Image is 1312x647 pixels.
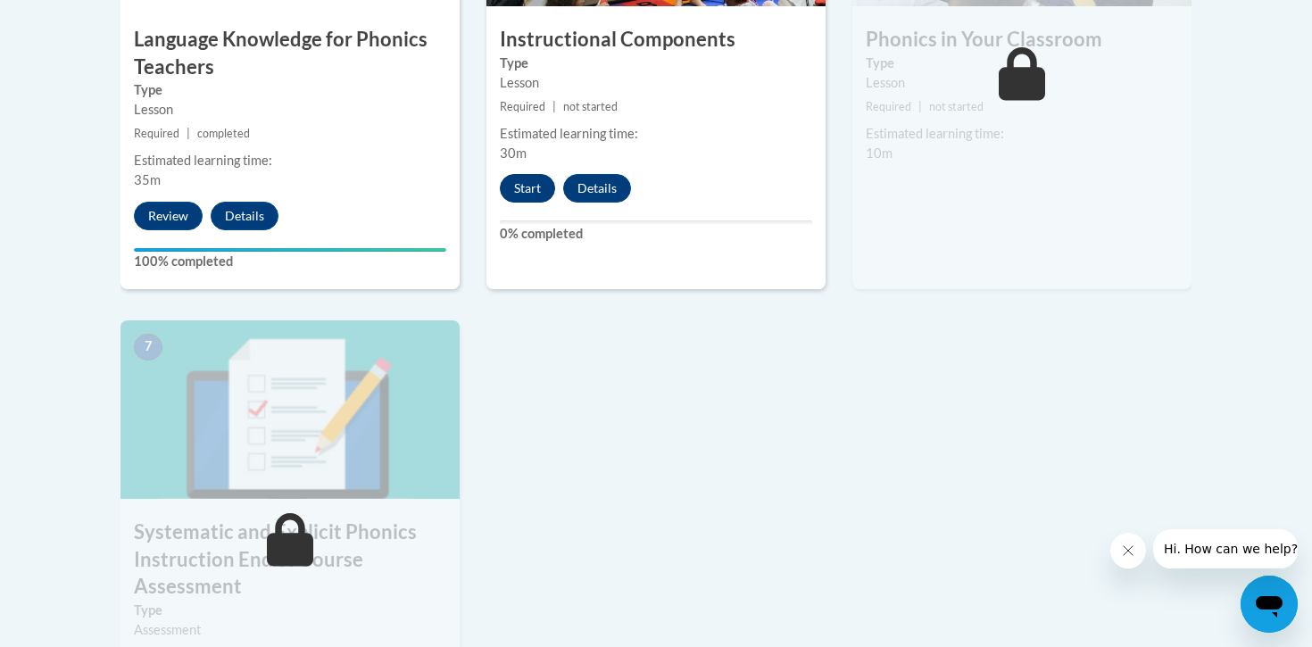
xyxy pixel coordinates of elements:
[563,100,618,113] span: not started
[866,124,1178,144] div: Estimated learning time:
[1110,533,1146,568] iframe: Close message
[500,145,527,161] span: 30m
[500,224,812,244] label: 0% completed
[866,54,1178,73] label: Type
[134,334,162,361] span: 7
[134,202,203,230] button: Review
[852,26,1192,54] h3: Phonics in Your Classroom
[500,100,545,113] span: Required
[500,174,555,203] button: Start
[120,320,460,499] img: Course Image
[866,145,893,161] span: 10m
[134,172,161,187] span: 35m
[134,601,446,620] label: Type
[134,127,179,140] span: Required
[211,202,278,230] button: Details
[552,100,556,113] span: |
[120,518,460,601] h3: Systematic and Explicit Phonics Instruction End of Course Assessment
[866,100,911,113] span: Required
[486,26,826,54] h3: Instructional Components
[500,124,812,144] div: Estimated learning time:
[134,100,446,120] div: Lesson
[866,73,1178,93] div: Lesson
[500,54,812,73] label: Type
[134,620,446,640] div: Assessment
[134,151,446,170] div: Estimated learning time:
[1153,529,1298,568] iframe: Message from company
[918,100,922,113] span: |
[134,252,446,271] label: 100% completed
[134,248,446,252] div: Your progress
[929,100,984,113] span: not started
[134,80,446,100] label: Type
[120,26,460,81] h3: Language Knowledge for Phonics Teachers
[1241,576,1298,633] iframe: Button to launch messaging window
[563,174,631,203] button: Details
[187,127,190,140] span: |
[500,73,812,93] div: Lesson
[197,127,250,140] span: completed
